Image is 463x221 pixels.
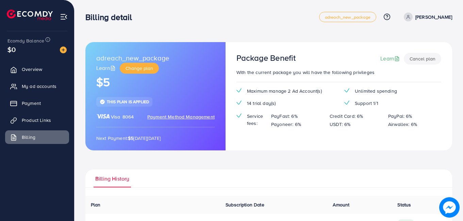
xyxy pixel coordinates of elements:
[401,13,452,21] a: [PERSON_NAME]
[22,117,51,124] span: Product Links
[22,83,56,90] span: My ad accounts
[7,44,16,54] span: $0
[96,64,117,72] a: Learn
[85,12,137,22] h3: Billing detail
[7,37,44,44] span: Ecomdy Balance
[22,134,35,141] span: Billing
[128,135,133,142] strong: $5
[60,47,67,53] img: image
[344,88,349,93] img: tick
[388,120,417,128] p: Airwallex: 6%
[439,197,460,218] img: image
[247,88,322,94] span: Maximum manage 2 Ad Account(s)
[22,100,41,107] span: Payment
[107,99,149,105] span: This plan is applied
[126,65,153,72] span: Change plan
[325,15,370,19] span: adreach_new_package
[333,201,349,208] span: Amount
[236,68,441,76] p: With the current package you will have the following privileges
[122,113,134,120] span: 8064
[5,130,69,144] a: Billing
[22,66,42,73] span: Overview
[96,134,215,142] p: Next Payment: [DATE][DATE]
[96,75,215,89] h1: $5
[330,112,363,120] p: Credit Card: 6%
[5,79,69,93] a: My ad accounts
[120,63,159,74] button: Change plan
[236,100,242,105] img: tick
[271,112,298,120] p: PayFast: 6%
[271,120,301,128] p: Payoneer: 6%
[5,62,69,76] a: Overview
[355,88,397,94] span: Unlimited spending
[236,53,296,63] h3: Package Benefit
[355,100,378,107] span: Support 1/1
[100,99,105,105] img: tick
[111,113,120,120] span: Visa
[330,120,350,128] p: USDT: 6%
[7,10,53,20] img: logo
[344,100,349,105] img: tick
[91,201,101,208] span: Plan
[388,112,412,120] p: PayPal: 6%
[96,113,110,119] img: brand
[96,53,169,63] span: adreach_new_package
[319,12,376,22] a: adreach_new_package
[5,96,69,110] a: Payment
[60,13,68,21] img: menu
[380,55,401,62] a: Learn
[415,13,452,21] p: [PERSON_NAME]
[404,53,441,65] button: Cancel plan
[147,113,215,120] span: Payment Method Management
[236,88,242,93] img: tick
[5,113,69,127] a: Product Links
[247,113,266,127] span: Service fees:
[236,113,242,118] img: tick
[95,175,129,183] span: Billing History
[226,201,264,208] span: Subscription Date
[247,100,276,107] span: 14 trial day(s)
[397,201,411,208] span: Status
